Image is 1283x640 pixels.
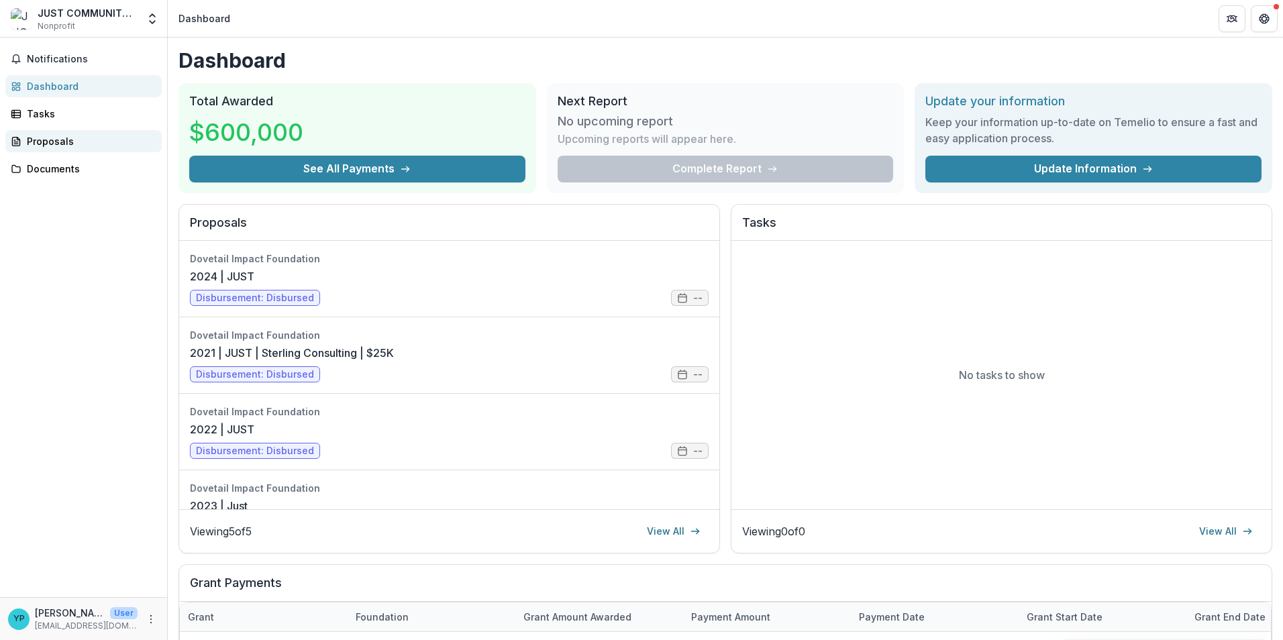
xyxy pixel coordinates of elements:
[27,79,151,93] div: Dashboard
[190,421,254,437] a: 2022 | JUST
[639,521,709,542] a: View All
[683,602,851,631] div: Payment Amount
[1019,602,1186,631] div: Grant start date
[1191,521,1261,542] a: View All
[189,156,525,182] button: See All Payments
[35,606,105,620] p: [PERSON_NAME]
[1019,610,1111,624] div: Grant start date
[851,610,933,624] div: Payment date
[683,610,778,624] div: Payment Amount
[190,498,248,514] a: 2023 | Just
[5,75,162,97] a: Dashboard
[190,268,254,284] a: 2024 | JUST
[190,576,1261,601] h2: Grant Payments
[348,602,515,631] div: Foundation
[180,610,222,624] div: Grant
[178,11,230,25] div: Dashboard
[925,94,1262,109] h2: Update your information
[558,114,673,129] h3: No upcoming report
[5,158,162,180] a: Documents
[143,611,159,627] button: More
[515,610,639,624] div: Grant amount awarded
[190,215,709,241] h2: Proposals
[742,215,1261,241] h2: Tasks
[27,162,151,176] div: Documents
[27,54,156,65] span: Notifications
[110,607,138,619] p: User
[190,345,394,361] a: 2021 | JUST | Sterling Consulting | $25K
[5,103,162,125] a: Tasks
[515,602,683,631] div: Grant amount awarded
[13,615,25,623] div: Yani Pinto
[851,602,1019,631] div: Payment date
[38,6,138,20] div: JUST COMMUNITY INC
[5,48,162,70] button: Notifications
[558,131,736,147] p: Upcoming reports will appear here.
[925,114,1262,146] h3: Keep your information up-to-date on Temelio to ensure a fast and easy application process.
[38,20,75,32] span: Nonprofit
[189,114,303,150] h3: $600,000
[27,107,151,121] div: Tasks
[189,94,525,109] h2: Total Awarded
[959,367,1045,383] p: No tasks to show
[348,610,417,624] div: Foundation
[143,5,162,32] button: Open entity switcher
[1186,610,1274,624] div: Grant end date
[11,8,32,30] img: JUST COMMUNITY INC
[1219,5,1245,32] button: Partners
[180,602,348,631] div: Grant
[190,523,252,539] p: Viewing 5 of 5
[27,134,151,148] div: Proposals
[558,94,894,109] h2: Next Report
[5,130,162,152] a: Proposals
[178,48,1272,72] h1: Dashboard
[742,523,805,539] p: Viewing 0 of 0
[173,9,236,28] nav: breadcrumb
[1251,5,1278,32] button: Get Help
[35,620,138,632] p: [EMAIL_ADDRESS][DOMAIN_NAME]
[925,156,1262,182] a: Update Information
